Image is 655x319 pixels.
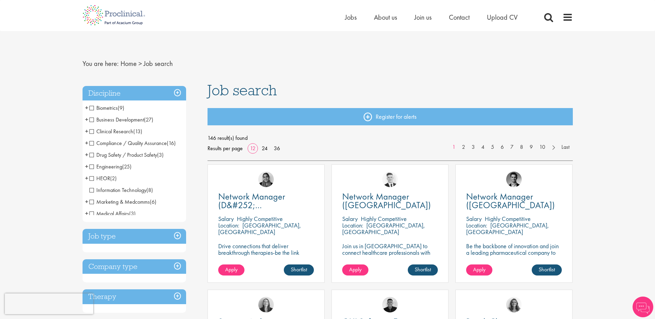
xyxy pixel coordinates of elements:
p: Drive connections that deliver breakthrough therapies-be the link between innovation and impact i... [218,243,314,269]
a: 6 [497,143,507,151]
span: Apply [225,266,238,273]
span: (27) [144,116,153,123]
span: + [85,114,88,125]
span: Network Manager ([GEOGRAPHIC_DATA]) [466,191,555,211]
img: Mia Kellerman [258,297,274,312]
span: Business Development [89,116,144,123]
span: Apply [349,266,362,273]
a: breadcrumb link [121,59,137,68]
img: Chatbot [633,297,653,317]
span: + [85,126,88,136]
a: 4 [478,143,488,151]
span: Results per page [208,143,243,154]
h3: Discipline [83,86,186,101]
span: + [85,103,88,113]
h3: Company type [83,259,186,274]
a: 12 [248,145,258,152]
a: Network Manager ([GEOGRAPHIC_DATA]) [466,192,562,210]
a: Join us [414,13,432,22]
a: Jobs [345,13,357,22]
p: Highly Competitive [485,215,531,223]
span: (16) [167,139,176,147]
a: 7 [507,143,517,151]
a: 1 [449,143,459,151]
p: [GEOGRAPHIC_DATA], [GEOGRAPHIC_DATA] [218,221,301,236]
a: Apply [342,264,368,275]
span: Drug Safety / Product Safety [89,151,157,158]
iframe: reCAPTCHA [5,293,93,314]
span: HEOR [89,175,117,182]
span: (25) [122,163,132,170]
a: Shortlist [408,264,438,275]
p: Join us in [GEOGRAPHIC_DATA] to connect healthcare professionals with breakthrough therapies and ... [342,243,438,269]
span: Marketing & Medcomms [89,198,150,205]
span: Apply [473,266,485,273]
span: Salary [342,215,358,223]
span: 146 result(s) found [208,133,573,143]
span: Biometrics [89,104,124,112]
span: You are here: [83,59,119,68]
span: Compliance / Quality Assurance [89,139,176,147]
span: HEOR [89,175,110,182]
p: [GEOGRAPHIC_DATA], [GEOGRAPHIC_DATA] [342,221,425,236]
a: Upload CV [487,13,518,22]
a: Apply [218,264,244,275]
a: 8 [517,143,527,151]
a: Apply [466,264,492,275]
span: + [85,138,88,148]
img: Jackie Cerchio [506,297,522,312]
span: + [85,173,88,183]
span: (3) [129,210,136,217]
p: Highly Competitive [361,215,407,223]
p: [GEOGRAPHIC_DATA], [GEOGRAPHIC_DATA] [466,221,549,236]
span: Clinical Research [89,128,133,135]
a: 24 [259,145,270,152]
span: Location: [218,221,239,229]
span: Information Technology [89,186,146,194]
a: Nicolas Daniel [382,172,398,187]
span: (9) [118,104,124,112]
a: 3 [468,143,478,151]
span: Network Manager ([GEOGRAPHIC_DATA]) [342,191,431,211]
a: 5 [488,143,498,151]
span: > [138,59,142,68]
a: Register for alerts [208,108,573,125]
span: Job search [144,59,173,68]
span: + [85,161,88,172]
span: Biometrics [89,104,118,112]
a: 9 [526,143,536,151]
span: Business Development [89,116,153,123]
span: (3) [157,151,164,158]
img: Christian Andersen [382,297,398,312]
a: Network Manager ([GEOGRAPHIC_DATA]) [342,192,438,210]
a: 2 [459,143,469,151]
a: 10 [536,143,549,151]
a: Shortlist [284,264,314,275]
p: Highly Competitive [237,215,283,223]
span: Medical Affairs [89,210,136,217]
a: Contact [449,13,470,22]
a: About us [374,13,397,22]
span: Clinical Research [89,128,142,135]
img: Max Slevogt [506,172,522,187]
span: Drug Safety / Product Safety [89,151,164,158]
span: Salary [466,215,482,223]
a: 36 [271,145,282,152]
span: Engineering [89,163,122,170]
h3: Job type [83,229,186,244]
span: (2) [110,175,117,182]
span: Information Technology [89,186,153,194]
span: + [85,196,88,207]
div: Therapy [83,289,186,304]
